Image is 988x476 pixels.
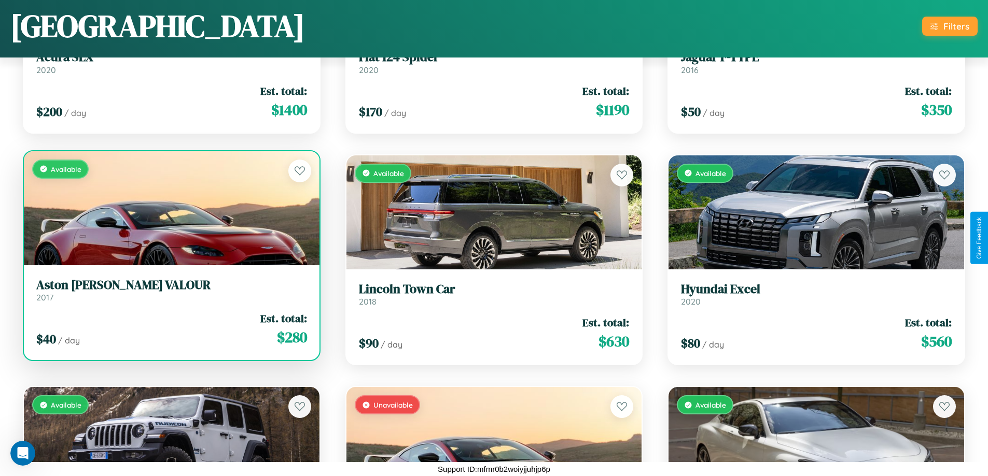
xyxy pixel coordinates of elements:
span: Available [51,165,81,174]
h1: [GEOGRAPHIC_DATA] [10,5,305,47]
span: 2016 [681,65,699,75]
span: $ 170 [359,103,382,120]
span: $ 630 [599,331,629,352]
span: Est. total: [260,311,307,326]
a: Lincoln Town Car2018 [359,282,630,307]
span: $ 1400 [271,99,307,120]
span: / day [64,108,86,118]
span: $ 560 [921,331,952,352]
h3: Acura SLX [36,50,307,65]
h3: Fiat 124 Spider [359,50,630,65]
h3: Aston [PERSON_NAME] VALOUR [36,278,307,293]
span: Est. total: [905,315,952,330]
span: / day [381,339,402,350]
div: Give Feedback [976,217,983,259]
span: Available [695,400,726,409]
span: Est. total: [582,315,629,330]
button: Filters [922,17,978,36]
h3: Jaguar F-TYPE [681,50,952,65]
a: Hyundai Excel2020 [681,282,952,307]
h3: Hyundai Excel [681,282,952,297]
span: $ 350 [921,99,952,120]
span: Est. total: [260,83,307,98]
span: 2020 [681,296,701,307]
iframe: Intercom live chat [10,441,35,466]
span: $ 200 [36,103,62,120]
span: Available [373,169,404,178]
a: Fiat 124 Spider2020 [359,50,630,75]
span: 2018 [359,296,377,307]
span: 2017 [36,292,53,302]
div: Filters [943,21,969,32]
span: 2020 [36,65,56,75]
span: / day [58,335,80,345]
span: $ 50 [681,103,701,120]
a: Aston [PERSON_NAME] VALOUR2017 [36,278,307,303]
span: / day [384,108,406,118]
p: Support ID: mfmr0b2woiyjjuhjp6p [438,462,550,476]
span: / day [702,339,724,350]
span: $ 280 [277,327,307,348]
a: Jaguar F-TYPE2016 [681,50,952,75]
span: Available [51,400,81,409]
span: $ 90 [359,335,379,352]
h3: Lincoln Town Car [359,282,630,297]
span: $ 40 [36,330,56,348]
span: Est. total: [582,83,629,98]
span: $ 1190 [596,99,629,120]
span: Available [695,169,726,178]
span: Est. total: [905,83,952,98]
a: Acura SLX2020 [36,50,307,75]
span: Unavailable [373,400,413,409]
span: $ 80 [681,335,700,352]
span: / day [703,108,725,118]
span: 2020 [359,65,379,75]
